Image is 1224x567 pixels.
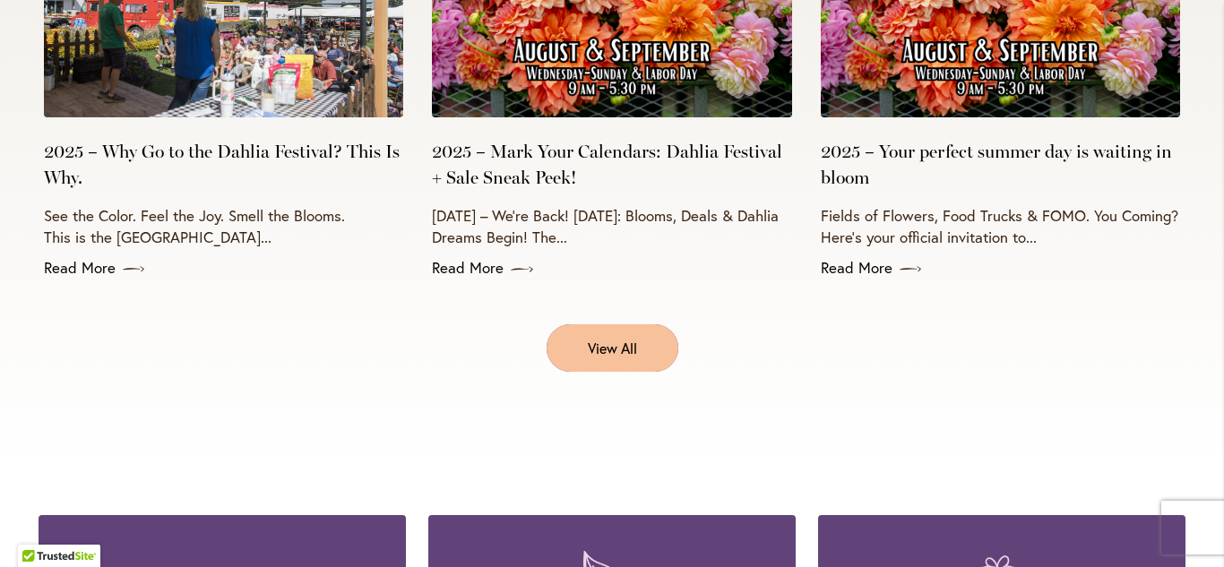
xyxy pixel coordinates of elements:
[821,205,1180,248] p: Fields of Flowers, Food Trucks & FOMO. You Coming? Here’s your official invitation to...
[821,257,1180,279] a: Read More
[588,338,637,358] span: View All
[821,139,1180,191] a: 2025 – Your perfect summer day is waiting in bloom
[44,205,403,248] p: See the Color. Feel the Joy. Smell the Blooms. This is the [GEOGRAPHIC_DATA]...
[432,139,791,191] a: 2025 – Mark Your Calendars: Dahlia Festival + Sale Sneak Peek!
[432,205,791,248] p: [DATE] – We’re Back! [DATE]: Blooms, Deals & Dahlia Dreams Begin! The...
[432,257,791,279] a: Read More
[547,324,678,372] a: View All
[44,139,403,191] a: 2025 – Why Go to the Dahlia Festival? This Is Why.
[44,257,403,279] a: Read More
